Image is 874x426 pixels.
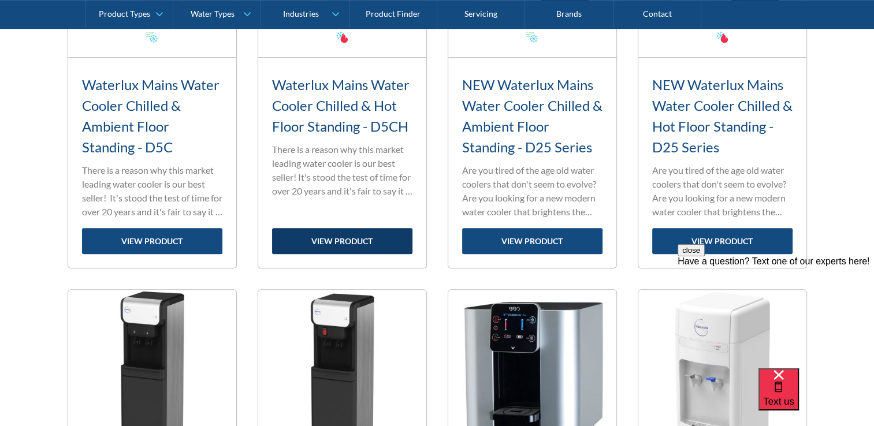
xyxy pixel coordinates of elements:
a: view product [462,228,602,254]
a: view product [652,228,793,254]
h3: NEW Waterlux Mains Water Cooler Chilled & Ambient Floor Standing - D25 Series [462,74,602,158]
p: There is a reason why this market leading water cooler is our best seller! It's stood the test of... [82,163,222,219]
p: Are you tired of the age old water coolers that don't seem to evolve? Are you looking for a new m... [652,163,793,219]
iframe: podium webchat widget bubble [758,368,874,426]
h3: Waterlux Mains Water Cooler Chilled & Ambient Floor Standing - D5C [82,74,222,158]
div: Industries [282,9,318,19]
h3: NEW Waterlux Mains Water Cooler Chilled & Hot Floor Standing - D25 Series [652,74,793,158]
p: There is a reason why this market leading water cooler is our best seller! It's stood the test of... [272,143,412,198]
a: view product [272,228,412,254]
iframe: podium webchat widget prompt [678,244,874,383]
h3: Waterlux Mains Water Cooler Chilled & Hot Floor Standing - D5CH [272,74,412,137]
a: view product [82,228,222,254]
div: Water Types [191,9,235,19]
p: Are you tired of the age old water coolers that don't seem to evolve? Are you looking for a new m... [462,163,602,219]
div: Product Types [99,9,150,19]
